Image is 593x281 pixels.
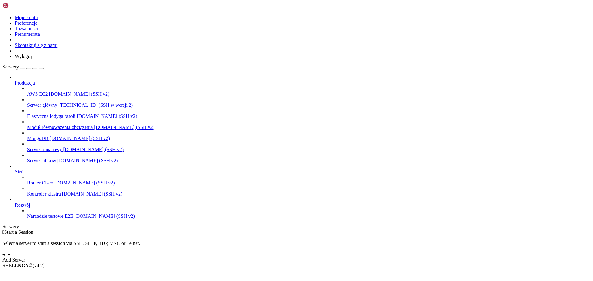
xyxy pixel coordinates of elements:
a: Serwer główny [TECHNICAL_ID] (SSH w wersji 2) [27,102,591,108]
font: [DOMAIN_NAME] (SSH v2) [63,147,124,152]
font: Serwery [2,224,19,229]
font: Moduł równoważenia obciążenia [27,125,93,130]
li: MongoDB [DOMAIN_NAME] (SSH v2) [27,130,591,141]
a: Serwery [2,64,44,69]
span: 4.2.0 [33,263,45,268]
span:  [2,229,4,235]
a: Skontaktuj się z nami [15,43,57,48]
a: Prenumerata [15,31,40,37]
font: Sieć [15,169,23,174]
font: Produkcja [15,80,35,85]
li: Router Cisco [DOMAIN_NAME] (SSH v2) [27,175,591,186]
font: [TECHNICAL_ID] (SSH w wersji 2) [58,102,133,108]
font: AWS EC2 [27,91,48,97]
a: Serwer zapasowy [DOMAIN_NAME] (SSH v2) [27,147,591,152]
li: Rozwój [15,197,591,219]
img: Shellngn [2,2,38,9]
font: [DOMAIN_NAME] (SSH v2) [74,213,135,219]
a: MongoDB [DOMAIN_NAME] (SSH v2) [27,136,591,141]
a: Moje konto [15,15,38,20]
a: Elastyczna łodyga fasoli [DOMAIN_NAME] (SSH v2) [27,114,591,119]
font: Serwer zapasowy [27,147,62,152]
li: Moduł równoważenia obciążenia [DOMAIN_NAME] (SSH v2) [27,119,591,130]
li: Elastyczna łodyga fasoli [DOMAIN_NAME] (SSH v2) [27,108,591,119]
li: Serwer zapasowy [DOMAIN_NAME] (SSH v2) [27,141,591,152]
font: © [29,263,32,268]
a: Narzędzie testowe E2E [DOMAIN_NAME] (SSH v2) [27,213,591,219]
font: Router Cisco [27,180,53,185]
a: AWS EC2 [DOMAIN_NAME] (SSH v2) [27,91,591,97]
a: Moduł równoważenia obciążenia [DOMAIN_NAME] (SSH v2) [27,125,591,130]
div: Select a server to start a session via SSH, SFTP, RDP, VNC or Telnet. -or- [2,235,591,257]
font: Serwer plików [27,158,56,163]
a: Router Cisco [DOMAIN_NAME] (SSH v2) [27,180,591,186]
li: Kontroler klastra [DOMAIN_NAME] (SSH v2) [27,186,591,197]
span: Start a Session [4,229,33,235]
a: Tożsamości [15,26,38,31]
a: Rozwój [15,202,591,208]
font: Narzędzie testowe E2E [27,213,73,219]
font: (v [33,263,37,268]
li: AWS EC2 [DOMAIN_NAME] (SSH v2) [27,86,591,97]
li: Serwer plików [DOMAIN_NAME] (SSH v2) [27,152,591,163]
font: [DOMAIN_NAME] (SSH v2) [49,91,110,97]
font: [DOMAIN_NAME] (SSH v2) [49,136,110,141]
font: 4.2 [37,263,43,268]
font: MongoDB [27,136,48,141]
font: Kontroler klastra [27,191,61,196]
a: Kontroler klastra [DOMAIN_NAME] (SSH v2) [27,191,591,197]
li: Narzędzie testowe E2E [DOMAIN_NAME] (SSH v2) [27,208,591,219]
li: Produkcja [15,75,591,163]
font: Serwer główny [27,102,57,108]
font: NGN [18,263,29,268]
font: SHELL [2,263,18,268]
a: Sieć [15,169,591,175]
a: Produkcja [15,80,591,86]
li: Serwer główny [TECHNICAL_ID] (SSH w wersji 2) [27,97,591,108]
font: Serwery [2,64,19,69]
font: [DOMAIN_NAME] (SSH v2) [62,191,123,196]
font: ) [43,263,44,268]
font: Wyloguj [15,54,32,59]
div: Add Server [2,257,591,263]
li: Sieć [15,163,591,197]
font: Rozwój [15,202,30,208]
font: [DOMAIN_NAME] (SSH v2) [57,158,118,163]
font: [DOMAIN_NAME] (SSH v2) [94,125,154,130]
a: Serwer plików [DOMAIN_NAME] (SSH v2) [27,158,591,163]
font: Elastyczna łodyga fasoli [27,114,75,119]
font: [DOMAIN_NAME] (SSH v2) [54,180,115,185]
a: Preferencje [15,20,37,26]
font: [DOMAIN_NAME] (SSH v2) [77,114,137,119]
